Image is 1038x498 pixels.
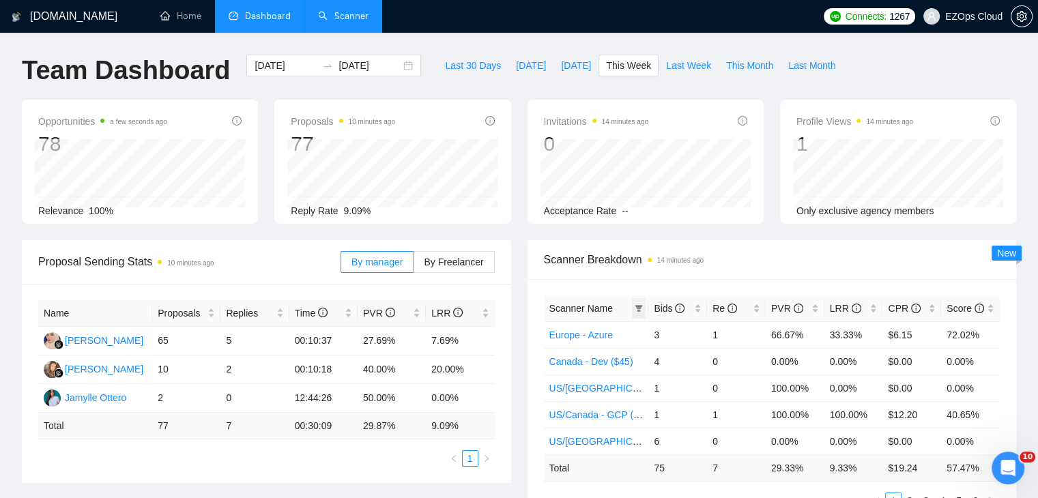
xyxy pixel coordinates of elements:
td: 10 [152,355,220,384]
td: 4 [648,348,707,375]
td: 0.00% [824,375,883,401]
a: JOJamylle Ottero [44,392,126,402]
span: Replies [226,306,273,321]
td: 0.00% [766,428,824,454]
div: 1 [796,131,913,157]
div: 78 [38,131,167,157]
td: $0.00 [882,348,941,375]
img: JO [44,390,61,407]
a: US/Canada - GCP ($45) [549,409,652,420]
td: 0 [220,384,289,413]
span: right [482,454,491,463]
td: 0.00% [941,375,1000,401]
span: info-circle [794,304,803,313]
td: 2 [152,384,220,413]
td: 0.00% [426,384,494,413]
span: Bids [654,303,684,314]
td: Total [544,454,649,481]
td: 100.00% [766,375,824,401]
li: 1 [462,450,478,467]
button: left [446,450,462,467]
span: info-circle [232,116,242,126]
a: homeHome [160,10,201,22]
time: 10 minutes ago [349,118,395,126]
span: By manager [351,257,403,267]
td: $12.20 [882,401,941,428]
td: 50.00% [358,384,426,413]
span: Profile Views [796,113,913,130]
button: Last Month [781,55,843,76]
span: 100% [89,205,113,216]
img: gigradar-bm.png [54,368,63,378]
span: LRR [830,303,861,314]
li: Next Page [478,450,495,467]
a: searchScanner [318,10,369,22]
span: info-circle [485,116,495,126]
button: right [478,450,495,467]
span: [DATE] [561,58,591,73]
span: filter [632,298,646,319]
img: logo [12,6,21,28]
td: 0 [707,428,766,454]
span: info-circle [727,304,737,313]
span: Opportunities [38,113,167,130]
span: Proposals [158,306,205,321]
time: a few seconds ago [110,118,167,126]
a: Europe - Azure [549,329,613,340]
span: Last Week [666,58,711,73]
td: 40.65% [941,401,1000,428]
td: 27.69% [358,327,426,355]
a: NK[PERSON_NAME] [44,363,143,374]
time: 14 minutes ago [866,118,912,126]
span: Re [712,303,737,314]
td: 00:30:09 [289,413,358,439]
td: 7 [707,454,766,481]
td: Total [38,413,152,439]
span: left [450,454,458,463]
a: setting [1011,11,1033,22]
span: info-circle [975,304,984,313]
a: AJ[PERSON_NAME] [44,334,143,345]
span: LRR [431,308,463,319]
button: Last 30 Days [437,55,508,76]
span: Dashboard [245,10,291,22]
td: 1 [648,375,707,401]
img: AJ [44,332,61,349]
span: Last 30 Days [445,58,501,73]
a: US/[GEOGRAPHIC_DATA] - AWS ($45) [549,436,719,447]
td: 0.00% [824,348,883,375]
td: 9.33 % [824,454,883,481]
td: 0.00% [941,428,1000,454]
div: 0 [544,131,648,157]
span: PVR [771,303,803,314]
td: 1 [707,321,766,348]
td: 29.33 % [766,454,824,481]
span: info-circle [386,308,395,317]
span: info-circle [675,304,684,313]
div: [PERSON_NAME] [65,333,143,348]
a: Canada - Dev ($45) [549,356,633,367]
div: Jamylle Ottero [65,390,126,405]
span: info-circle [990,116,1000,126]
h1: Team Dashboard [22,55,230,87]
td: 00:10:37 [289,327,358,355]
span: CPR [888,303,920,314]
td: 00:10:18 [289,355,358,384]
span: Last Month [788,58,835,73]
td: 7 [220,413,289,439]
span: to [322,60,333,71]
td: 2 [220,355,289,384]
span: By Freelancer [424,257,483,267]
td: 6 [648,428,707,454]
a: US/[GEOGRAPHIC_DATA] - Keywords ($55) [549,383,740,394]
button: This Week [599,55,659,76]
button: [DATE] [508,55,553,76]
span: 1267 [889,9,910,24]
td: 77 [152,413,220,439]
time: 14 minutes ago [657,257,704,264]
th: Replies [220,300,289,327]
span: 9.09% [344,205,371,216]
span: setting [1011,11,1032,22]
span: filter [635,304,643,312]
span: Only exclusive agency members [796,205,934,216]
